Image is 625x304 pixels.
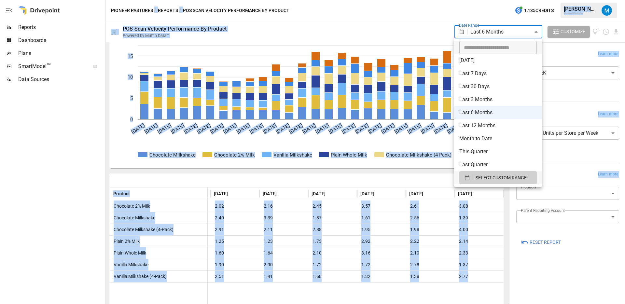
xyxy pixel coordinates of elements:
[454,119,542,132] li: Last 12 Months
[454,132,542,145] li: Month to Date
[454,106,542,119] li: Last 6 Months
[454,145,542,158] li: This Quarter
[454,67,542,80] li: Last 7 Days
[476,174,527,182] span: SELECT CUSTOM RANGE
[454,54,542,67] li: [DATE]
[459,171,537,184] button: SELECT CUSTOM RANGE
[454,158,542,171] li: Last Quarter
[454,80,542,93] li: Last 30 Days
[454,93,542,106] li: Last 3 Months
